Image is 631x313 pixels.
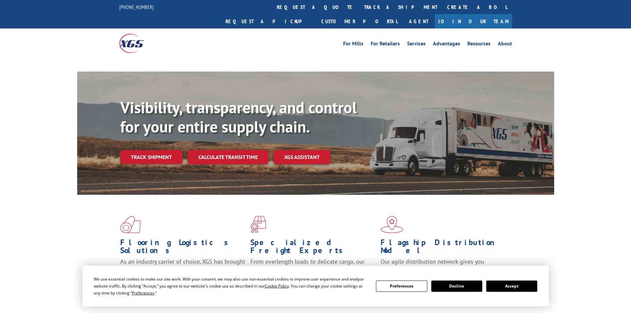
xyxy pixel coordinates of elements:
button: Accept [486,281,537,292]
span: Our agile distribution network gives you nationwide inventory management on demand. [381,258,502,273]
h1: Specialized Freight Experts [250,238,376,258]
button: Preferences [376,281,427,292]
a: XGS ASSISTANT [274,150,330,164]
a: Agent [402,14,435,28]
button: Decline [431,281,482,292]
a: Resources [467,41,491,48]
a: [PHONE_NUMBER] [119,4,154,10]
span: Preferences [132,290,154,296]
span: Cookie Policy [265,283,289,289]
a: Advantages [433,41,460,48]
a: For Mills [343,41,363,48]
a: About [498,41,512,48]
h1: Flooring Logistics Solutions [120,238,245,258]
a: Calculate transit time [188,150,268,164]
a: Request a pickup [221,14,316,28]
a: Track shipment [120,150,183,164]
a: For Retailers [371,41,400,48]
img: xgs-icon-flagship-distribution-model-red [381,216,403,233]
div: Cookie Consent Prompt [82,266,549,306]
span: As an industry carrier of choice, XGS has brought innovation and dedication to flooring logistics... [120,258,245,281]
p: From overlength loads to delicate cargo, our experienced staff knows the best way to move your fr... [250,258,376,287]
h1: Flagship Distribution Model [381,238,506,258]
img: xgs-icon-focused-on-flooring-red [250,216,266,233]
a: Join Our Team [435,14,512,28]
b: Visibility, transparency, and control for your entire supply chain. [120,97,357,137]
a: Customer Portal [316,14,402,28]
img: xgs-icon-total-supply-chain-intelligence-red [120,216,141,233]
a: Services [407,41,426,48]
div: We use essential cookies to make our site work. With your consent, we may also use non-essential ... [94,276,368,296]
